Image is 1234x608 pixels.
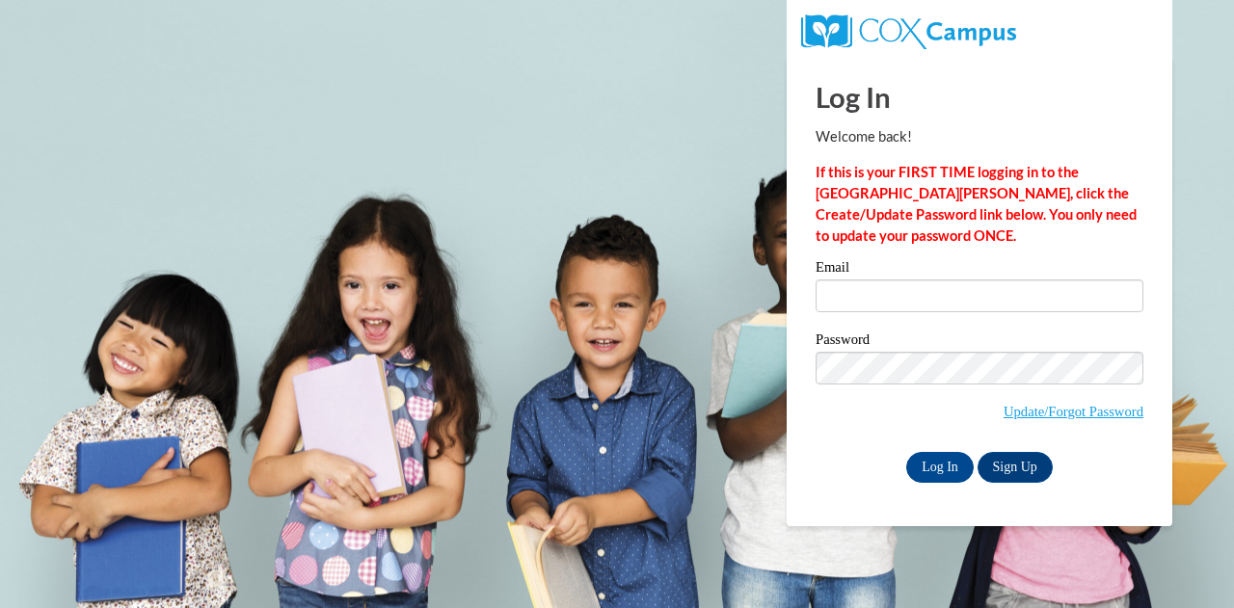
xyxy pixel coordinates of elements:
p: Welcome back! [816,126,1143,147]
label: Password [816,332,1143,352]
a: COX Campus [801,22,1016,39]
input: Log In [906,452,974,483]
h1: Log In [816,77,1143,117]
img: COX Campus [801,14,1016,49]
a: Sign Up [978,452,1053,483]
a: Update/Forgot Password [1004,404,1143,419]
strong: If this is your FIRST TIME logging in to the [GEOGRAPHIC_DATA][PERSON_NAME], click the Create/Upd... [816,164,1137,244]
label: Email [816,260,1143,279]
